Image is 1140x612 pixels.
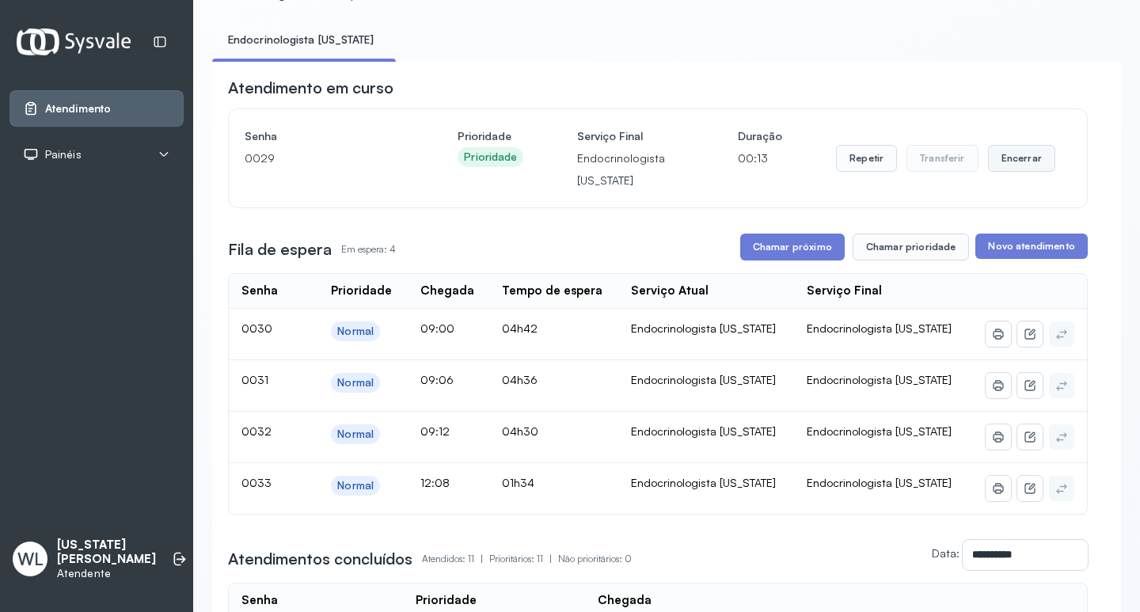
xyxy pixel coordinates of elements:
div: Endocrinologista [US_STATE] [631,476,781,490]
span: 0030 [241,321,272,335]
div: Serviço Final [807,283,882,298]
span: Endocrinologista [US_STATE] [807,373,952,386]
div: Serviço Atual [631,283,709,298]
span: 01h34 [502,476,534,489]
button: Chamar prioridade [853,234,970,260]
p: 00:13 [738,147,782,169]
div: Prioridade [331,283,392,298]
span: 09:12 [420,424,450,438]
button: Novo atendimento [975,234,1087,259]
p: 0029 [245,147,404,169]
div: Endocrinologista [US_STATE] [631,321,781,336]
h3: Atendimentos concluídos [228,548,412,570]
a: Endocrinologista [US_STATE] [212,27,389,53]
div: Prioridade [416,593,477,608]
p: Atendente [57,567,156,580]
img: Logotipo do estabelecimento [17,29,131,55]
span: 04h30 [502,424,538,438]
p: Atendidos: 11 [422,548,489,570]
p: Prioritários: 11 [489,548,558,570]
div: Tempo de espera [502,283,602,298]
span: Endocrinologista [US_STATE] [807,424,952,438]
div: Prioridade [464,150,517,164]
span: Painéis [45,148,82,162]
button: Repetir [836,145,897,172]
div: Normal [337,325,374,338]
span: Endocrinologista [US_STATE] [807,476,952,489]
h4: Duração [738,125,782,147]
h4: Prioridade [458,125,523,147]
span: Endocrinologista [US_STATE] [807,321,952,335]
button: Chamar próximo [740,234,845,260]
label: Data: [932,546,959,560]
div: Endocrinologista [US_STATE] [631,373,781,387]
div: Senha [241,593,278,608]
button: Transferir [906,145,978,172]
span: | [481,553,483,564]
p: [US_STATE] [PERSON_NAME] [57,538,156,568]
h4: Serviço Final [577,125,684,147]
a: Atendimento [23,101,170,116]
span: 09:06 [420,373,454,386]
span: 04h36 [502,373,538,386]
span: 09:00 [420,321,454,335]
span: 0031 [241,373,268,386]
div: Senha [241,283,278,298]
span: 12:08 [420,476,450,489]
button: Encerrar [988,145,1055,172]
p: Não prioritários: 0 [558,548,632,570]
p: Endocrinologista [US_STATE] [577,147,684,192]
div: Normal [337,428,374,441]
span: 0032 [241,424,272,438]
div: Endocrinologista [US_STATE] [631,424,781,439]
span: | [549,553,552,564]
p: Em espera: 4 [341,238,396,260]
h3: Fila de espera [228,238,332,260]
span: 0033 [241,476,272,489]
div: Normal [337,479,374,492]
h3: Atendimento em curso [228,77,393,99]
span: 04h42 [502,321,538,335]
div: Chegada [420,283,474,298]
div: Normal [337,376,374,390]
h4: Senha [245,125,404,147]
div: Chegada [598,593,652,608]
span: Atendimento [45,102,111,116]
